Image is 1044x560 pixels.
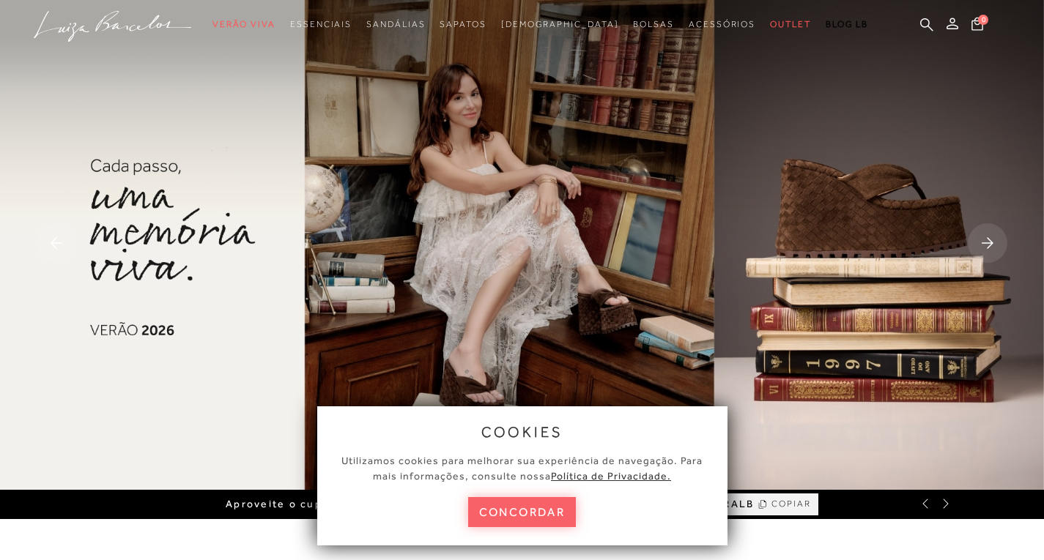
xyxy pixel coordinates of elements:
a: noSubCategoriesText [770,11,811,38]
a: Política de Privacidade. [551,470,671,482]
button: concordar [468,497,577,527]
a: BLOG LB [826,11,868,38]
span: Sapatos [440,19,486,29]
a: noSubCategoriesText [501,11,619,38]
span: BLOG LB [826,19,868,29]
a: noSubCategoriesText [440,11,486,38]
button: 0 [967,16,988,36]
a: noSubCategoriesText [366,11,425,38]
span: Aproveite o cupom de primeira compra [226,498,462,510]
span: 0 [978,15,988,25]
a: noSubCategoriesText [212,11,275,38]
span: cookies [481,424,563,440]
a: noSubCategoriesText [290,11,352,38]
a: noSubCategoriesText [633,11,674,38]
a: noSubCategoriesText [689,11,755,38]
span: Utilizamos cookies para melhorar sua experiência de navegação. Para mais informações, consulte nossa [341,455,703,482]
span: Essenciais [290,19,352,29]
span: Verão Viva [212,19,275,29]
span: Sandálias [366,19,425,29]
span: COPIAR [771,497,811,511]
span: Outlet [770,19,811,29]
span: Acessórios [689,19,755,29]
span: Bolsas [633,19,674,29]
span: [DEMOGRAPHIC_DATA] [501,19,619,29]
